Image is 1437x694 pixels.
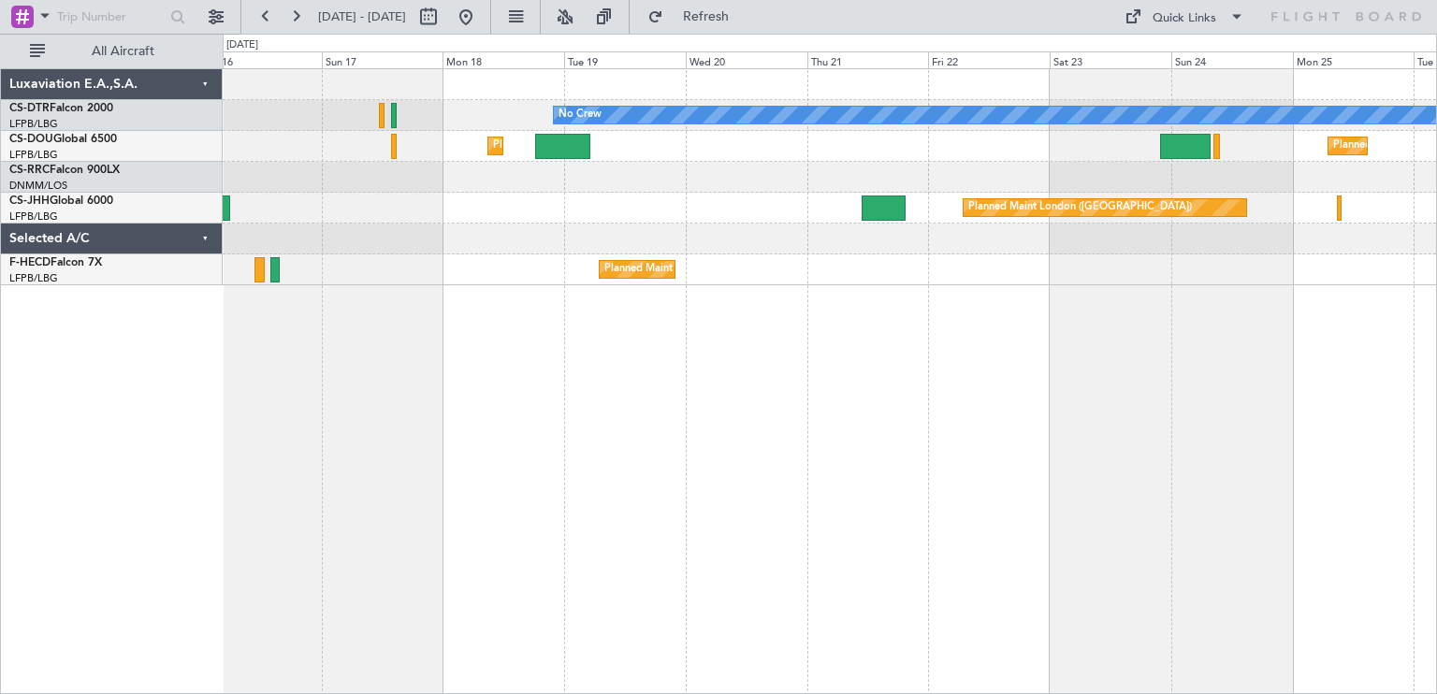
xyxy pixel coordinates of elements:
[322,51,443,68] div: Sun 17
[686,51,807,68] div: Wed 20
[49,45,197,58] span: All Aircraft
[9,195,50,207] span: CS-JHH
[9,179,67,193] a: DNMM/LOS
[9,103,113,114] a: CS-DTRFalcon 2000
[9,195,113,207] a: CS-JHHGlobal 6000
[9,165,120,176] a: CS-RRCFalcon 900LX
[9,134,53,145] span: CS-DOU
[200,51,322,68] div: Sat 16
[9,148,58,162] a: LFPB/LBG
[9,117,58,131] a: LFPB/LBG
[443,51,564,68] div: Mon 18
[1115,2,1254,32] button: Quick Links
[493,132,788,160] div: Planned Maint [GEOGRAPHIC_DATA] ([GEOGRAPHIC_DATA])
[667,10,746,23] span: Refresh
[9,134,117,145] a: CS-DOUGlobal 6500
[9,257,51,268] span: F-HECD
[559,101,602,129] div: No Crew
[9,257,102,268] a: F-HECDFalcon 7X
[604,255,899,283] div: Planned Maint [GEOGRAPHIC_DATA] ([GEOGRAPHIC_DATA])
[928,51,1050,68] div: Fri 22
[21,36,203,66] button: All Aircraft
[1153,9,1216,28] div: Quick Links
[1171,51,1293,68] div: Sun 24
[9,103,50,114] span: CS-DTR
[226,37,258,53] div: [DATE]
[639,2,751,32] button: Refresh
[564,51,686,68] div: Tue 19
[807,51,929,68] div: Thu 21
[9,271,58,285] a: LFPB/LBG
[57,3,165,31] input: Trip Number
[1050,51,1171,68] div: Sat 23
[1293,51,1415,68] div: Mon 25
[9,210,58,224] a: LFPB/LBG
[9,165,50,176] span: CS-RRC
[968,194,1192,222] div: Planned Maint London ([GEOGRAPHIC_DATA])
[318,8,406,25] span: [DATE] - [DATE]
